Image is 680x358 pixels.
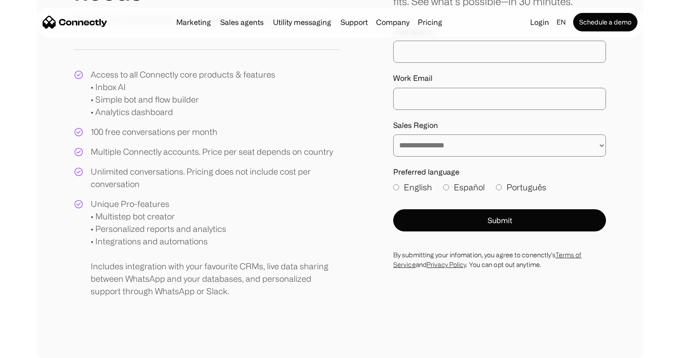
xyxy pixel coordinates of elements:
label: Work Email [393,74,606,83]
input: Español [443,184,449,190]
a: Schedule a demo [573,13,637,31]
label: Português [496,181,546,194]
input: Português [496,184,502,190]
div: Unlimited conversations. Pricing does not include cost per conversation [91,165,340,190]
div: Multiple Connectly accounts. Price per seat depends on country [91,146,333,158]
div: Company [373,16,412,29]
ul: Language list [19,342,56,355]
label: Español [443,181,485,194]
div: Unique Pro-features • Multistep bot creator • Personalized reports and analytics • Integrations a... [91,198,340,297]
div: en [553,16,571,29]
a: Privacy Policy [427,261,466,268]
a: Pricing [414,18,446,26]
a: home [43,15,107,29]
aside: Language selected: English [9,341,56,355]
a: Utility messaging [269,18,335,26]
a: Sales agents [216,18,267,26]
div: Access to all Connectly core products & features • Inbox AI • Simple bot and flow builder • Analy... [91,68,275,118]
a: Login [526,16,553,29]
label: English [393,181,432,194]
button: Submit [393,209,606,231]
a: Support [337,18,371,26]
input: English [393,184,399,190]
a: Marketing [173,18,215,26]
div: 100 free conversations per month [91,126,217,138]
div: By submitting your infomation, you agree to conenctly’s and . You can opt out anytime. [393,250,606,269]
div: Company [376,16,409,29]
label: Sales Region [393,121,606,130]
a: Terms of Service [393,251,581,268]
div: en [556,16,566,29]
label: Preferred language [393,168,606,176]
